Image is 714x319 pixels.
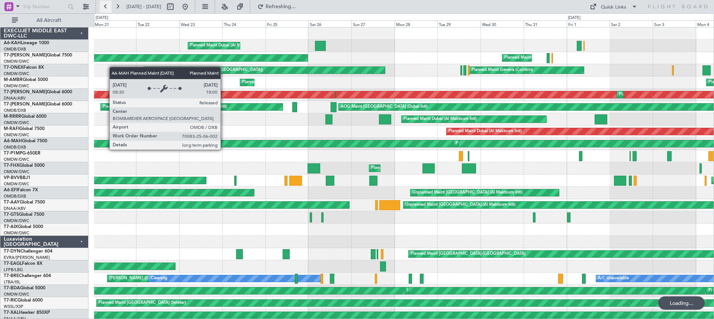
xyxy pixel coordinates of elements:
a: EVRA/[PERSON_NAME] [4,255,50,260]
a: T7-P1MPG-650ER [4,151,41,156]
div: [DATE] [568,15,580,21]
div: Sat 26 [308,20,351,27]
div: [PERSON_NAME] ([GEOGRAPHIC_DATA][PERSON_NAME]) [109,273,223,284]
a: T7-AIXGlobal 5000 [4,225,43,229]
span: VP-BVV [4,176,20,180]
a: OMDB/DXB [4,193,26,199]
div: Wed 23 [179,20,222,27]
div: Quick Links [601,4,626,11]
span: T7-P1MP [4,151,22,156]
a: OMDW/DWC [4,181,29,187]
a: VP-BVVBBJ1 [4,176,30,180]
div: Thu 31 [524,20,567,27]
a: T7-BDAGlobal 5000 [4,286,45,290]
a: M-RRRRGlobal 6000 [4,114,46,119]
div: Tue 29 [437,20,480,27]
span: All Aircraft [19,18,78,23]
div: Planned Maint Dubai (Al Maktoum Intl) [407,285,480,296]
a: WSSL/XSP [4,304,23,309]
span: A6-KAH [4,41,21,45]
div: Planned Maint London ([GEOGRAPHIC_DATA]) [504,52,593,64]
div: Planned Maint [GEOGRAPHIC_DATA] ([GEOGRAPHIC_DATA]) [371,163,488,174]
div: Fri 25 [266,20,309,27]
span: T7-AIX [4,225,18,229]
a: OMDW/DWC [4,83,29,89]
a: T7-[PERSON_NAME]Global 6000 [4,90,72,94]
div: Wed 30 [480,20,524,27]
a: T7-RICGlobal 6000 [4,298,43,303]
div: Mon 28 [395,20,438,27]
span: T7-ONEX [4,65,23,70]
div: [DATE] [96,15,108,21]
a: T7-[PERSON_NAME]Global 6000 [4,102,72,107]
span: T7-DYN [4,249,20,254]
a: OMDW/DWC [4,169,29,175]
a: OMDB/DXB [4,46,26,52]
a: OMDB/DXB [4,108,26,113]
span: T7-RIC [4,298,17,303]
div: Thu 24 [222,20,266,27]
a: DNAA/ABV [4,95,26,101]
span: T7-GTS [4,212,19,217]
a: OMDW/DWC [4,157,29,162]
div: Planned Maint [GEOGRAPHIC_DATA] ([GEOGRAPHIC_DATA]) [146,65,263,76]
a: OMDW/DWC [4,132,29,138]
div: Planned Maint Dubai (Al Maktoum Intl) [190,40,263,51]
a: DNAA/ABV [4,206,26,211]
div: Planned Maint Geneva (Cointrin) [472,65,533,76]
a: T7-DYNChallenger 604 [4,249,52,254]
div: Loading... [658,296,705,310]
a: T7-GTSGlobal 7500 [4,212,44,217]
div: Planned Maint Dubai (Al Maktoum Intl) [403,114,477,125]
span: T7-BDA [4,286,20,290]
a: T7-EAGLFalcon 8X [4,261,42,266]
div: Sat 2 [610,20,653,27]
div: Planned Maint [GEOGRAPHIC_DATA]-[GEOGRAPHIC_DATA] [411,248,525,260]
div: Sun 3 [653,20,696,27]
a: T7-BREChallenger 604 [4,274,51,278]
span: T7-EAGL [4,261,22,266]
a: A6-MAHGlobal 7500 [4,139,47,143]
span: T7-[PERSON_NAME] [4,53,47,58]
input: Trip Number [23,1,65,12]
div: Cleaning [151,273,167,284]
div: Mon 21 [93,20,136,27]
a: LTBA/ISL [4,279,20,285]
span: Refreshing... [265,4,296,9]
a: OMDW/DWC [4,120,29,126]
span: T7-[PERSON_NAME] [4,102,47,107]
a: OMDW/DWC [4,218,29,224]
div: Planned Maint [GEOGRAPHIC_DATA] ([GEOGRAPHIC_DATA] Intl) [103,101,227,113]
span: T7-[PERSON_NAME] [4,90,47,94]
a: T7-FHXGlobal 5000 [4,163,45,168]
button: Refreshing... [254,1,299,13]
div: Unplanned Maint [GEOGRAPHIC_DATA] (Al Maktoum Intl) [412,187,522,198]
div: Fri 1 [567,20,610,27]
span: T7-BRE [4,274,19,278]
div: Planned Maint [GEOGRAPHIC_DATA] (Seletar) [99,297,186,309]
a: OMDW/DWC [4,230,29,236]
span: M-RRRR [4,114,21,119]
a: A6-KAHLineage 1000 [4,41,49,45]
a: OMDW/DWC [4,59,29,64]
a: OMDW/DWC [4,292,29,297]
div: AOG Maint [GEOGRAPHIC_DATA] (Dubai Intl) [341,101,428,113]
span: M-RAFI [4,127,19,131]
a: M-AMBRGlobal 5000 [4,78,48,82]
div: Planned Maint [GEOGRAPHIC_DATA] ([GEOGRAPHIC_DATA]) [242,77,359,88]
a: T7-ONEXFalcon 8X [4,65,44,70]
div: Tue 22 [136,20,179,27]
button: Quick Links [586,1,641,13]
div: A/C Unavailable [598,273,629,284]
div: Planned Maint Dubai (Al Maktoum Intl) [448,126,522,137]
div: Sun 27 [351,20,395,27]
a: OMDB/DXB [4,144,26,150]
div: Unplanned Maint [GEOGRAPHIC_DATA] (Al Maktoum Intl) [405,199,515,211]
div: Planned Maint [GEOGRAPHIC_DATA] ([GEOGRAPHIC_DATA] Intl) [456,138,580,149]
a: T7-AAYGlobal 7500 [4,200,45,205]
span: [DATE] - [DATE] [126,3,161,10]
button: All Aircraft [8,14,81,26]
span: A6-EFI [4,188,17,192]
a: LFPB/LBG [4,267,23,273]
a: T7-XALHawker 850XP [4,310,50,315]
